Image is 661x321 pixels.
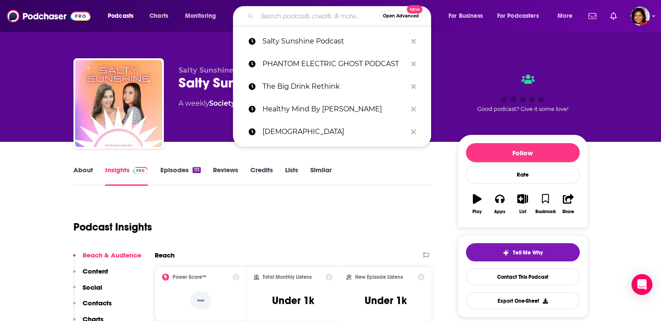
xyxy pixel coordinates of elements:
span: For Podcasters [497,10,539,22]
h1: Podcast Insights [73,221,152,234]
div: Share [562,209,574,214]
div: 111 [193,167,200,173]
h2: New Episode Listens [355,274,403,280]
a: Lists [285,166,298,186]
p: Salty Sunshine Podcast [262,30,407,53]
a: [DEMOGRAPHIC_DATA] [233,120,431,143]
div: Open Intercom Messenger [631,274,652,295]
div: Rate [466,166,580,184]
span: Open Advanced [383,14,419,18]
span: Good podcast? Give it some love! [477,106,568,112]
button: List [511,188,534,220]
button: Export One-Sheet [466,292,580,309]
a: Show notifications dropdown [607,9,620,23]
span: Tell Me Why [513,249,543,256]
img: Podchaser - Follow, Share and Rate Podcasts [7,8,90,24]
button: open menu [179,9,227,23]
p: Contacts [83,299,112,307]
a: Show notifications dropdown [585,9,600,23]
button: Apps [488,188,511,220]
div: Play [472,209,482,214]
span: For Business [448,10,483,22]
div: Good podcast? Give it some love! [458,66,588,120]
button: Play [466,188,488,220]
a: PHANTOM ELECTRIC GHOST PODCAST [233,53,431,75]
button: open menu [102,9,145,23]
input: Search podcasts, credits, & more... [257,9,379,23]
a: Credits [250,166,273,186]
button: tell me why sparkleTell Me Why [466,243,580,261]
img: User Profile [631,7,650,26]
a: The Big Drink Rethink [233,75,431,98]
div: Search podcasts, credits, & more... [241,6,439,26]
h2: Total Monthly Listens [262,274,312,280]
p: -- [190,292,211,309]
a: Episodes111 [160,166,200,186]
h2: Reach [155,251,175,259]
button: Follow [466,143,580,162]
a: Charts [144,9,173,23]
h3: Under 1k [272,294,314,307]
button: Open AdvancedNew [379,11,423,21]
a: Society [209,99,235,107]
a: Contact This Podcast [466,268,580,285]
button: open menu [551,9,583,23]
p: Social [83,283,102,291]
h3: Under 1k [365,294,407,307]
a: Salty Sunshine Podcast [233,30,431,53]
span: Podcasts [108,10,133,22]
a: Healthy Mind By [PERSON_NAME] [233,98,431,120]
h2: Power Score™ [173,274,206,280]
a: InsightsPodchaser Pro [105,166,148,186]
img: Podchaser Pro [133,167,148,174]
span: Monitoring [185,10,216,22]
div: List [519,209,526,214]
p: Content [83,267,108,275]
p: PHANTOM ELECTRIC GHOST PODCAST [262,53,407,75]
button: Share [557,188,579,220]
button: open menu [492,9,551,23]
span: Logged in as terelynbc [631,7,650,26]
a: Similar [310,166,332,186]
button: Bookmark [534,188,557,220]
button: open menu [442,9,494,23]
span: Salty Sunshine with [PERSON_NAME] and [PERSON_NAME] [179,66,397,74]
p: Healthy Mind By Avik [262,98,407,120]
button: Content [73,267,108,283]
img: tell me why sparkle [502,249,509,256]
button: Reach & Audience [73,251,141,267]
p: The Big Drink Rethink [262,75,407,98]
button: Contacts [73,299,112,315]
p: Reach & Audience [83,251,141,259]
img: Salty Sunshine [75,60,162,147]
span: More [558,10,572,22]
span: New [407,5,422,13]
p: jewish [262,120,407,143]
div: A weekly podcast [179,98,304,109]
div: Apps [494,209,505,214]
a: Reviews [213,166,238,186]
a: About [73,166,93,186]
button: Show profile menu [631,7,650,26]
span: Charts [149,10,168,22]
button: Social [73,283,102,299]
div: Bookmark [535,209,555,214]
